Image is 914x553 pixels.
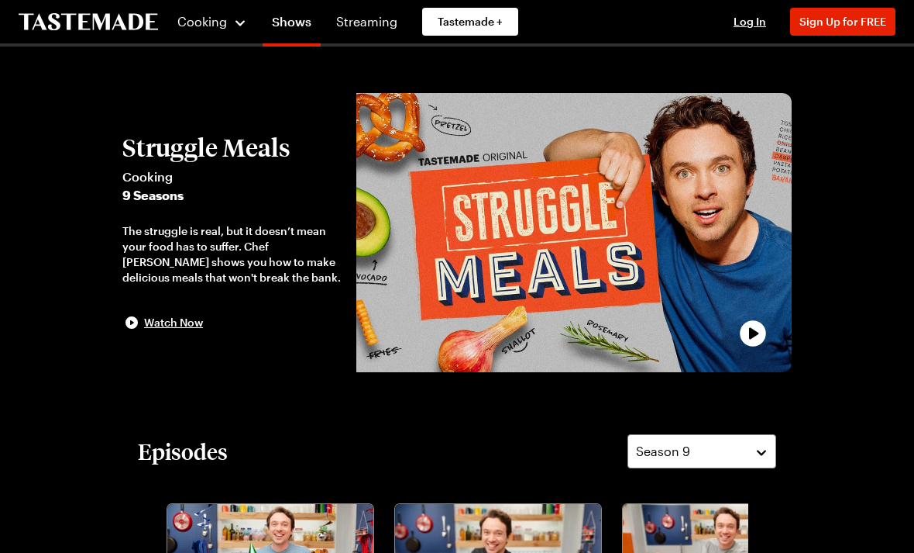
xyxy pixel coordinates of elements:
[177,14,227,29] span: Cooking
[799,15,886,28] span: Sign Up for FREE
[144,315,203,330] span: Watch Now
[627,434,776,468] button: Season 9
[356,93,792,372] button: play trailer
[263,3,321,47] a: Shows
[790,8,895,36] button: Sign Up for FREE
[636,442,690,461] span: Season 9
[19,13,158,31] a: To Tastemade Home Page
[122,168,341,186] span: Cooking
[719,14,781,29] button: Log In
[356,93,792,372] img: Struggle Meals
[422,8,518,36] a: Tastemade +
[438,14,503,29] span: Tastemade +
[138,437,228,465] h2: Episodes
[122,133,341,161] h2: Struggle Meals
[122,186,341,205] span: 9 Seasons
[122,223,341,285] div: The struggle is real, but it doesn’t mean your food has to suffer. Chef [PERSON_NAME] shows you h...
[122,133,341,332] button: Struggle MealsCooking9 SeasonsThe struggle is real, but it doesn’t mean your food has to suffer. ...
[177,3,247,40] button: Cooking
[734,15,766,28] span: Log In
